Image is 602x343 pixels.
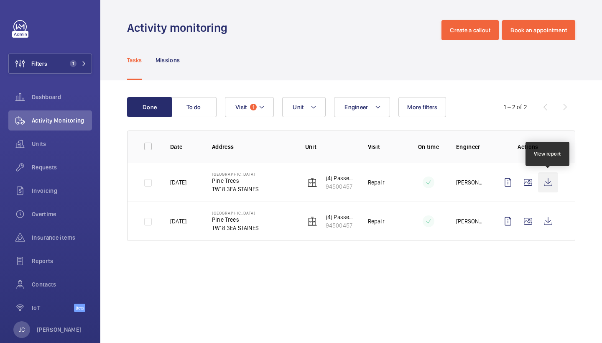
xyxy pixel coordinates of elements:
[326,182,355,191] p: 94500457
[32,187,92,195] span: Invoicing
[534,150,561,158] div: View report
[456,143,485,151] p: Engineer
[70,60,77,67] span: 1
[398,97,446,117] button: More filters
[37,325,82,334] p: [PERSON_NAME]
[170,143,199,151] p: Date
[127,56,142,64] p: Tasks
[32,116,92,125] span: Activity Monitoring
[456,178,485,187] p: [PERSON_NAME]
[504,103,527,111] div: 1 – 2 of 2
[456,217,485,225] p: [PERSON_NAME]
[31,59,47,68] span: Filters
[368,217,385,225] p: Repair
[170,217,186,225] p: [DATE]
[32,140,92,148] span: Units
[74,304,85,312] span: Beta
[32,304,74,312] span: IoT
[212,215,259,224] p: Pine Trees
[32,163,92,171] span: Requests
[19,325,25,334] p: JC
[127,97,172,117] button: Done
[282,97,326,117] button: Unit
[368,178,385,187] p: Repair
[156,56,180,64] p: Missions
[225,97,274,117] button: Visit1
[235,104,247,110] span: Visit
[212,224,259,232] p: TW18 3EA STAINES
[8,54,92,74] button: Filters1
[414,143,443,151] p: On time
[307,216,317,226] img: elevator.svg
[127,20,232,36] h1: Activity monitoring
[250,104,257,110] span: 1
[441,20,499,40] button: Create a callout
[498,143,558,151] p: Actions
[32,280,92,289] span: Contacts
[170,178,186,187] p: [DATE]
[32,257,92,265] span: Reports
[212,177,259,185] p: Pine Trees
[326,221,355,230] p: 94500457
[326,174,355,182] p: (4) Passenger Lift (4FL)
[344,104,368,110] span: Engineer
[171,97,217,117] button: To do
[212,171,259,177] p: [GEOGRAPHIC_DATA]
[293,104,304,110] span: Unit
[334,97,390,117] button: Engineer
[212,143,292,151] p: Address
[32,93,92,101] span: Dashboard
[502,20,575,40] button: Book an appointment
[212,185,259,193] p: TW18 3EA STAINES
[305,143,355,151] p: Unit
[307,177,317,187] img: elevator.svg
[326,213,355,221] p: (4) Passenger Lift (4FL)
[32,210,92,218] span: Overtime
[32,233,92,242] span: Insurance items
[407,104,437,110] span: More filters
[212,210,259,215] p: [GEOGRAPHIC_DATA]
[368,143,401,151] p: Visit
